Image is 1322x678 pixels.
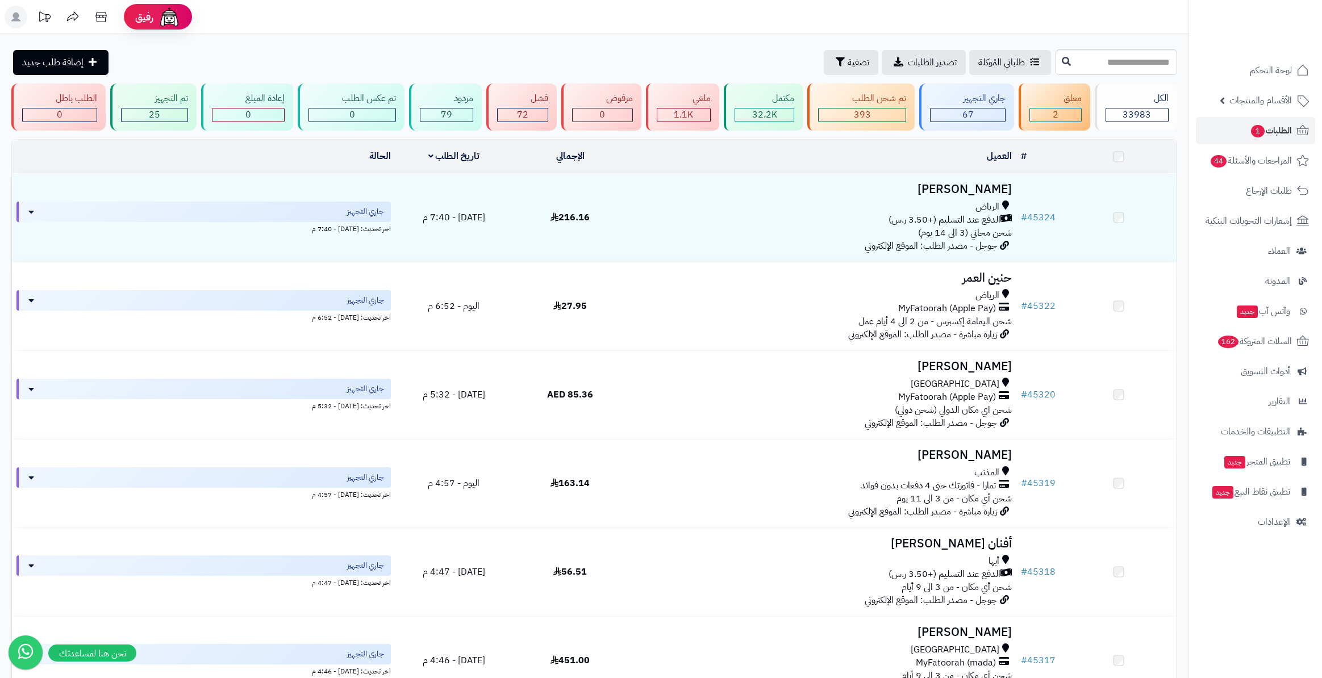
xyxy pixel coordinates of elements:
span: جديد [1212,486,1233,499]
span: التقارير [1269,394,1290,409]
span: MyFatoorah (Apple Pay) [898,391,996,404]
span: اليوم - 6:52 م [428,299,479,313]
a: العميل [987,149,1012,163]
span: [DATE] - 5:32 م [423,388,485,401]
a: التقارير [1196,388,1315,415]
div: 1118 [657,108,710,122]
a: المراجعات والأسئلة44 [1196,147,1315,174]
div: اخر تحديث: [DATE] - 4:46 م [16,664,391,676]
span: جديد [1224,456,1245,468]
span: 451.00 [551,654,590,667]
span: لوحة التحكم [1250,62,1292,78]
span: طلباتي المُوكلة [978,56,1025,69]
span: MyFatoorah (Apple Pay) [898,302,996,315]
a: إعادة المبلغ 0 [199,83,295,131]
a: تصدير الطلبات [882,50,966,75]
h3: أفنان [PERSON_NAME] [633,537,1012,550]
a: تم التجهيز 25 [108,83,198,131]
span: شحن مجاني (3 الى 14 يوم) [918,226,1012,240]
span: جاري التجهيز [347,472,384,483]
span: زيارة مباشرة - مصدر الطلب: الموقع الإلكتروني [848,328,997,341]
span: اليوم - 4:57 م [428,476,479,490]
a: #45317 [1021,654,1056,667]
span: 72 [517,108,528,122]
a: معلق 2 [1016,83,1092,131]
div: 79 [420,108,472,122]
a: فشل 72 [484,83,559,131]
span: شحن اليمامة إكسبرس - من 2 الى 4 أيام عمل [858,315,1012,328]
span: الرياض [975,289,999,302]
span: 393 [854,108,871,122]
span: 216.16 [551,211,590,224]
h3: [PERSON_NAME] [633,626,1012,639]
a: الطلبات1 [1196,117,1315,144]
div: اخر تحديث: [DATE] - 5:32 م [16,399,391,411]
span: المراجعات والأسئلة [1210,153,1292,169]
span: المدونة [1265,273,1290,289]
span: جوجل - مصدر الطلب: الموقع الإلكتروني [865,239,997,253]
span: 33983 [1123,108,1151,122]
span: جاري التجهيز [347,383,384,395]
h3: [PERSON_NAME] [633,360,1012,373]
a: #45319 [1021,476,1056,490]
span: جاري التجهيز [347,560,384,571]
div: 0 [573,108,632,122]
a: #45322 [1021,299,1056,313]
span: 85.36 AED [547,388,593,401]
span: جوجل - مصدر الطلب: الموقع الإلكتروني [865,593,997,607]
a: الطلب باطل 0 [9,83,108,131]
span: 67 [962,108,974,122]
span: إشعارات التحويلات البنكية [1206,213,1292,229]
a: الإجمالي [556,149,585,163]
span: الدفع عند التسليم (+3.50 ر.س) [889,568,1000,581]
a: مكتمل 32.2K [722,83,805,131]
span: شحن أي مكان - من 3 الى 11 يوم [896,492,1012,505]
span: 0 [599,108,605,122]
a: السلات المتروكة162 [1196,328,1315,355]
a: #45318 [1021,565,1056,579]
span: 44 [1211,155,1227,168]
a: التطبيقات والخدمات [1196,418,1315,445]
a: جاري التجهيز 67 [917,83,1016,131]
div: إعادة المبلغ [212,92,285,105]
span: الطلبات [1250,123,1292,139]
div: مكتمل [735,92,794,105]
span: 56.51 [553,565,587,579]
a: تم عكس الطلب 0 [295,83,407,131]
span: 27.95 [553,299,587,313]
span: أبها [989,555,999,568]
span: # [1021,476,1027,490]
a: #45320 [1021,388,1056,401]
span: [DATE] - 4:46 م [423,654,485,667]
div: 0 [212,108,284,122]
a: تحديثات المنصة [30,6,59,31]
span: 0 [349,108,355,122]
span: المذنب [974,466,999,479]
a: الإعدادات [1196,508,1315,535]
span: زيارة مباشرة - مصدر الطلب: الموقع الإلكتروني [848,505,997,518]
div: اخر تحديث: [DATE] - 7:40 م [16,222,391,234]
div: اخر تحديث: [DATE] - 4:57 م [16,488,391,500]
h3: [PERSON_NAME] [633,449,1012,462]
a: الحالة [369,149,391,163]
a: العملاء [1196,237,1315,265]
div: تم التجهيز [121,92,187,105]
a: مردود 79 [407,83,483,131]
button: تصفية [824,50,878,75]
span: # [1021,299,1027,313]
div: 0 [23,108,97,122]
span: [DATE] - 7:40 م [423,211,485,224]
span: الرياض [975,200,999,214]
div: مرفوض [572,92,632,105]
span: 1.1K [674,108,693,122]
a: تطبيق المتجرجديد [1196,448,1315,475]
div: معلق [1029,92,1081,105]
span: 162 [1218,336,1238,348]
img: ai-face.png [158,6,181,28]
div: تم شحن الطلب [818,92,906,105]
span: 1 [1251,125,1265,137]
span: شحن اي مكان الدولي (شحن دولي) [895,403,1012,417]
span: رفيق [135,10,153,24]
span: # [1021,388,1027,401]
span: جاري التجهيز [347,206,384,217]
